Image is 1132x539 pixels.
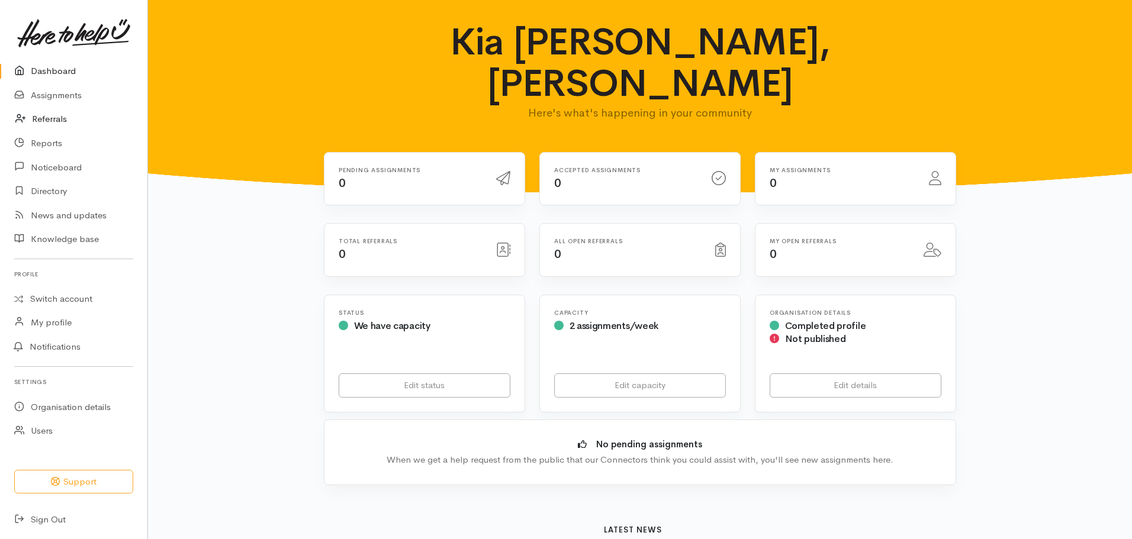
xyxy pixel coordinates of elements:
button: Support [14,470,133,494]
h6: Capacity [554,309,726,316]
h6: Organisation Details [770,309,941,316]
span: We have capacity [354,319,430,332]
span: 2 assignments/week [570,319,658,332]
b: No pending assignments [596,438,702,450]
h6: Settings [14,374,133,390]
span: 0 [339,176,346,191]
h6: My open referrals [770,238,909,244]
div: When we get a help request from the public that our Connectors think you could assist with, you'l... [342,453,938,467]
span: 0 [770,247,777,262]
a: Edit capacity [554,373,726,398]
a: Edit status [339,373,510,398]
span: Not published [785,333,846,345]
span: 0 [770,176,777,191]
h6: Accepted assignments [554,167,697,173]
h6: Profile [14,266,133,282]
span: Completed profile [785,319,866,332]
h6: Pending assignments [339,167,482,173]
span: 0 [554,176,561,191]
b: Latest news [604,525,662,535]
h6: My assignments [770,167,915,173]
h6: Total referrals [339,238,482,244]
h1: Kia [PERSON_NAME], [PERSON_NAME] [409,21,872,105]
p: Here's what's happening in your community [409,105,872,121]
a: Edit details [770,373,941,398]
h6: Status [339,309,510,316]
h6: All open referrals [554,238,701,244]
span: 0 [339,247,346,262]
span: 0 [554,247,561,262]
